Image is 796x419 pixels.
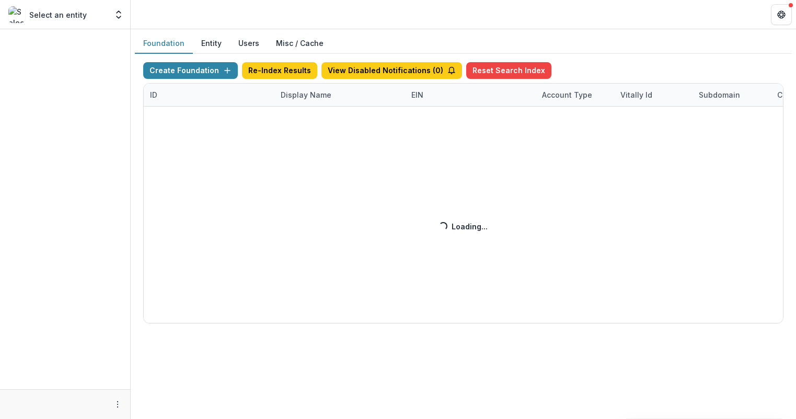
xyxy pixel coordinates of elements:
button: Entity [193,33,230,54]
button: Get Help [771,4,792,25]
button: Users [230,33,268,54]
img: Select an entity [8,6,25,23]
button: Misc / Cache [268,33,332,54]
button: Foundation [135,33,193,54]
button: More [111,398,124,411]
button: Open entity switcher [111,4,126,25]
p: Select an entity [29,9,87,20]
